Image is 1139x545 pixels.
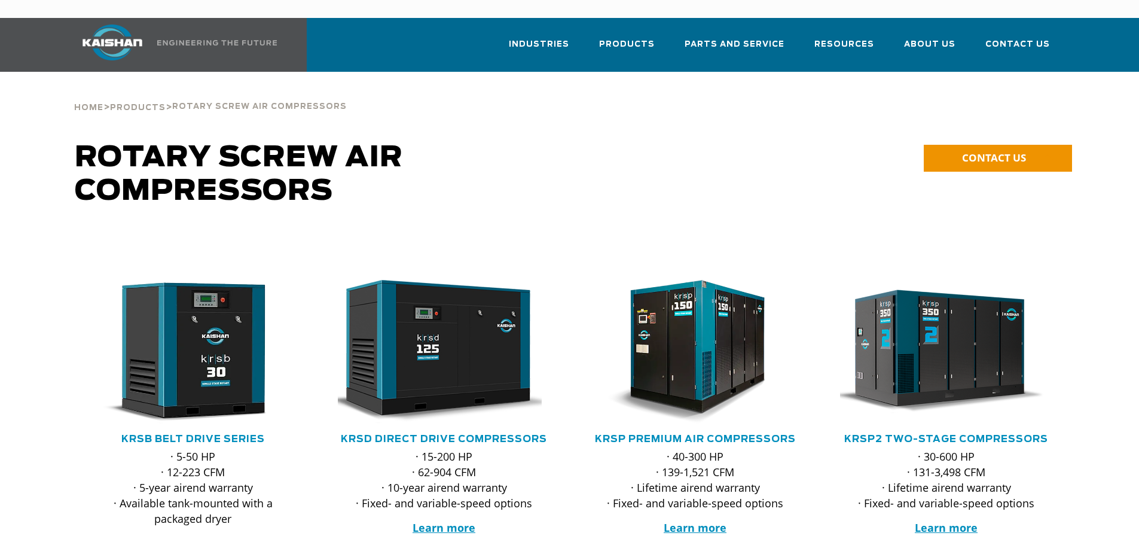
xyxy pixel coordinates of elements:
a: Learn more [664,520,726,535]
a: Contact Us [985,29,1050,69]
a: KRSP Premium Air Compressors [595,434,796,444]
span: CONTACT US [962,151,1026,165]
img: krsb30 [78,280,291,424]
span: Parts and Service [685,38,784,51]
span: Home [74,104,103,112]
span: About Us [904,38,955,51]
p: · 15-200 HP · 62-904 CFM · 10-year airend warranty · Fixed- and variable-speed options [338,449,551,511]
a: KRSB Belt Drive Series [121,434,265,444]
a: KRSP2 Two-Stage Compressors [844,434,1048,444]
span: Products [599,38,655,51]
a: Home [74,102,103,112]
img: Engineering the future [157,40,277,45]
img: krsp350 [831,280,1044,424]
a: CONTACT US [924,145,1072,172]
a: Learn more [915,520,978,535]
a: Industries [509,29,569,69]
img: krsp150 [580,280,793,424]
div: > > [74,72,347,117]
a: Products [599,29,655,69]
p: · 40-300 HP · 139-1,521 CFM · Lifetime airend warranty · Fixed- and variable-speed options [589,449,802,511]
p: · 30-600 HP · 131-3,498 CFM · Lifetime airend warranty · Fixed- and variable-speed options [840,449,1053,511]
a: Products [110,102,166,112]
a: Resources [814,29,874,69]
a: About Us [904,29,955,69]
div: krsp150 [589,280,802,424]
a: KRSD Direct Drive Compressors [341,434,547,444]
div: krsb30 [87,280,300,424]
span: Resources [814,38,874,51]
span: Rotary Screw Air Compressors [75,144,403,206]
span: Contact Us [985,38,1050,51]
a: Kaishan USA [68,18,279,72]
a: Parts and Service [685,29,784,69]
div: krsp350 [840,280,1053,424]
div: krsd125 [338,280,551,424]
span: Rotary Screw Air Compressors [172,103,347,111]
span: Industries [509,38,569,51]
img: kaishan logo [68,25,157,60]
img: krsd125 [329,280,542,424]
span: Products [110,104,166,112]
a: Learn more [413,520,475,535]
